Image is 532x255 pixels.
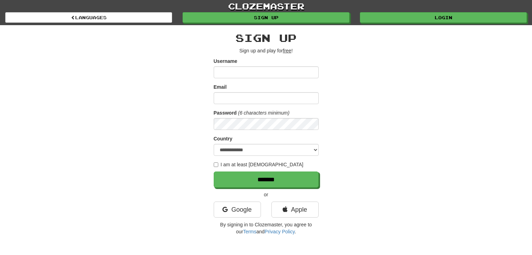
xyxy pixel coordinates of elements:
[214,162,218,167] input: I am at least [DEMOGRAPHIC_DATA]
[214,191,319,198] p: or
[214,221,319,235] p: By signing in to Clozemaster, you agree to our and .
[214,109,237,116] label: Password
[214,161,304,168] label: I am at least [DEMOGRAPHIC_DATA]
[214,83,227,90] label: Email
[214,32,319,44] h2: Sign up
[214,47,319,54] p: Sign up and play for !
[264,229,295,234] a: Privacy Policy
[5,12,172,23] a: Languages
[183,12,349,23] a: Sign up
[243,229,256,234] a: Terms
[360,12,527,23] a: Login
[283,48,291,53] u: free
[214,58,237,65] label: Username
[271,202,319,218] a: Apple
[238,110,290,116] em: (6 characters minimum)
[214,135,233,142] label: Country
[214,202,261,218] a: Google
